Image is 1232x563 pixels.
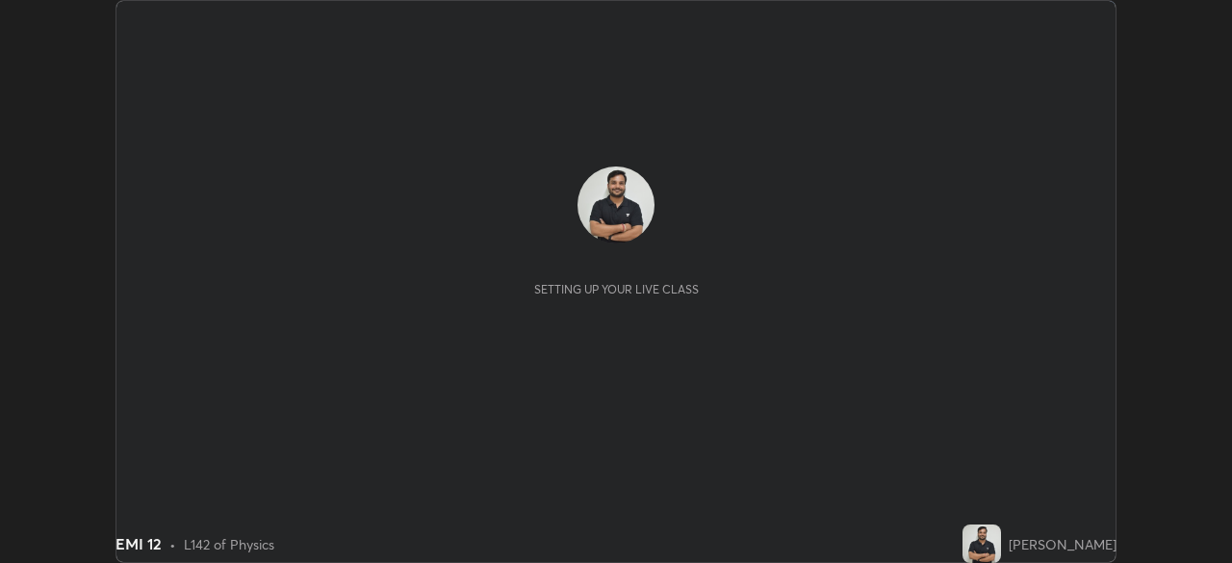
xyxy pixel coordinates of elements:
div: L142 of Physics [184,534,274,554]
img: 8cdd97b63f9a45b38e51b853d0e74598.jpg [577,166,654,243]
img: 8cdd97b63f9a45b38e51b853d0e74598.jpg [962,525,1001,563]
div: [PERSON_NAME] [1009,534,1116,554]
div: Setting up your live class [534,282,699,296]
div: • [169,534,176,554]
div: EMI 12 [115,532,162,555]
